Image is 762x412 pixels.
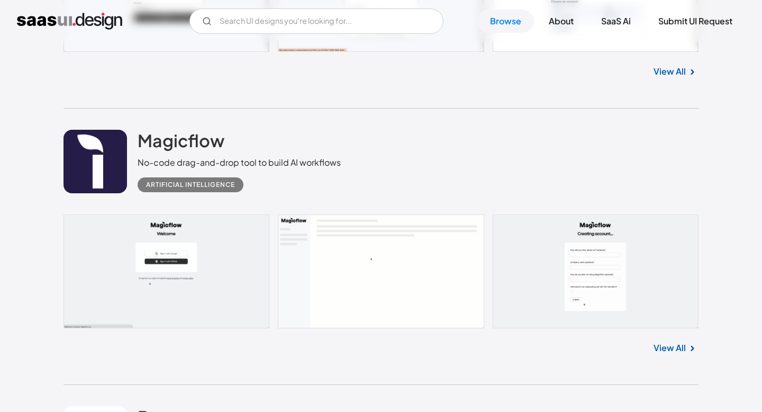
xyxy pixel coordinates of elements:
a: home [17,13,122,30]
a: SaaS Ai [588,10,643,33]
a: Submit UI Request [646,10,745,33]
a: Browse [477,10,534,33]
form: Email Form [189,8,443,34]
a: View All [654,65,686,78]
div: Artificial Intelligence [146,178,235,191]
div: No-code drag-and-drop tool to build AI workflows [138,156,341,169]
input: Search UI designs you're looking for... [189,8,443,34]
a: About [536,10,586,33]
h2: Magicflow [138,130,224,151]
a: Magicflow [138,130,224,156]
a: View All [654,342,686,354]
